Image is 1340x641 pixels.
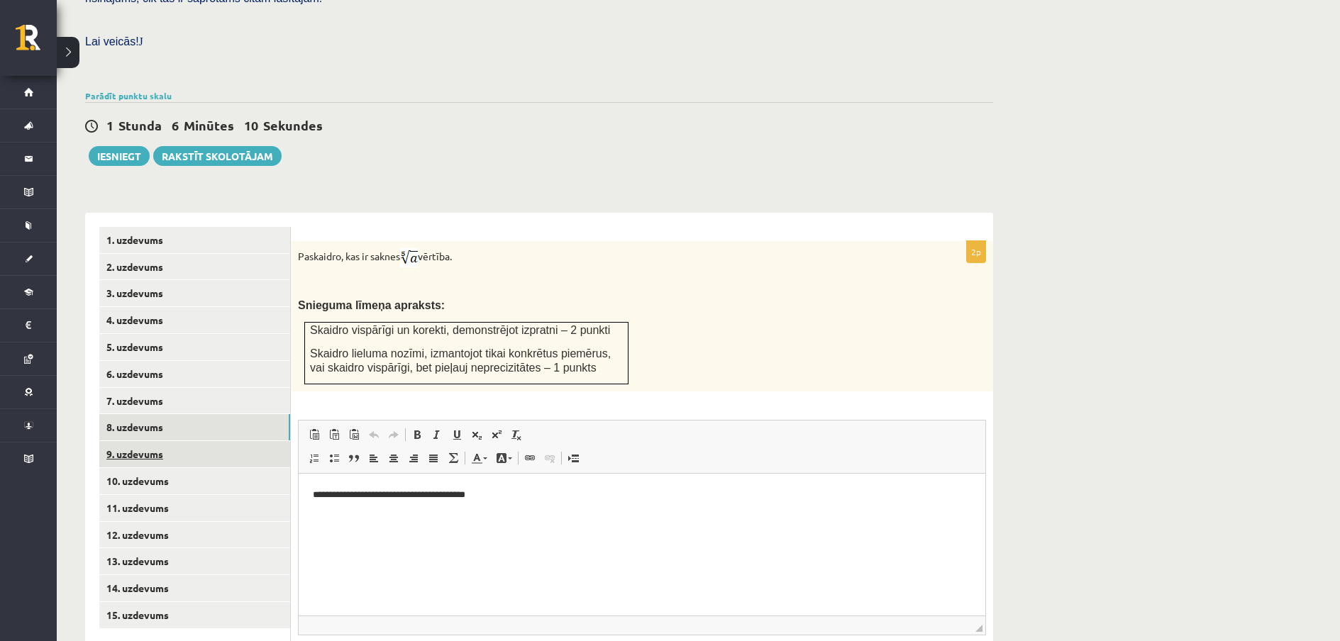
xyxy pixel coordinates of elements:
a: Ielīmēt (vadīšanas taustiņš+V) [304,425,324,444]
a: 10. uzdevums [99,468,290,494]
img: 535NL+r7x+AU2CI68Dk3hKAAAAAElFTkSuQmCC [400,248,418,267]
a: Ievietot/noņemt sarakstu ar aizzīmēm [324,449,344,467]
a: Noņemt stilus [506,425,526,444]
span: Minūtes [184,117,234,133]
span: J [139,35,143,48]
a: Atsaistīt [540,449,560,467]
a: 2. uzdevums [99,254,290,280]
a: 3. uzdevums [99,280,290,306]
a: Izlīdzināt malas [423,449,443,467]
a: Treknraksts (vadīšanas taustiņš+B) [407,425,427,444]
span: Snieguma līmeņa apraksts: [298,299,445,311]
span: Stunda [118,117,162,133]
a: Rakstīt skolotājam [153,146,282,166]
a: Slīpraksts (vadīšanas taustiņš+I) [427,425,447,444]
a: 5. uzdevums [99,334,290,360]
a: 8. uzdevums [99,414,290,440]
span: Skaidro vispārīgi un korekti, demonstrējot izpratni – 2 punkti [310,324,610,336]
a: Ievietot lapas pārtraukumu drukai [563,449,583,467]
a: Ievietot/noņemt numurētu sarakstu [304,449,324,467]
span: Lai veicās! [85,35,139,48]
a: 7. uzdevums [99,388,290,414]
span: Mērogot [975,625,982,632]
p: 2p [966,240,986,263]
a: Augšraksts [487,425,506,444]
a: Izlīdzināt pa labi [404,449,423,467]
a: 12. uzdevums [99,522,290,548]
a: Parādīt punktu skalu [85,90,172,101]
a: Atcelt (vadīšanas taustiņš+Z) [364,425,384,444]
a: 9. uzdevums [99,441,290,467]
a: 11. uzdevums [99,495,290,521]
a: Math [443,449,463,467]
a: 15. uzdevums [99,602,290,628]
iframe: Bagātinātā teksta redaktors, wiswyg-editor-user-answer-47024773520400 [299,474,985,615]
a: Atkārtot (vadīšanas taustiņš+Y) [384,425,404,444]
a: Izlīdzināt pa kreisi [364,449,384,467]
p: Paskaidro, kas ir saknes vērtība. [298,248,915,267]
a: Saite (vadīšanas taustiņš+K) [520,449,540,467]
a: Pasvītrojums (vadīšanas taustiņš+U) [447,425,467,444]
a: Rīgas 1. Tālmācības vidusskola [16,25,57,60]
a: Ievietot no Worda [344,425,364,444]
a: Fona krāsa [492,449,516,467]
a: Teksta krāsa [467,449,492,467]
a: Ievietot kā vienkāršu tekstu (vadīšanas taustiņš+pārslēgšanas taustiņš+V) [324,425,344,444]
a: 4. uzdevums [99,307,290,333]
a: Centrēti [384,449,404,467]
a: 1. uzdevums [99,227,290,253]
span: 6 [172,117,179,133]
span: 10 [244,117,258,133]
a: 14. uzdevums [99,575,290,601]
a: 13. uzdevums [99,548,290,574]
span: Skaidro lieluma nozīmi, izmantojot tikai konkrētus piemērus, vai skaidro vispārīgi, bet pieļauj n... [310,347,611,374]
span: 1 [106,117,113,133]
a: 6. uzdevums [99,361,290,387]
span: Sekundes [263,117,323,133]
a: Bloka citāts [344,449,364,467]
button: Iesniegt [89,146,150,166]
a: Apakšraksts [467,425,487,444]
